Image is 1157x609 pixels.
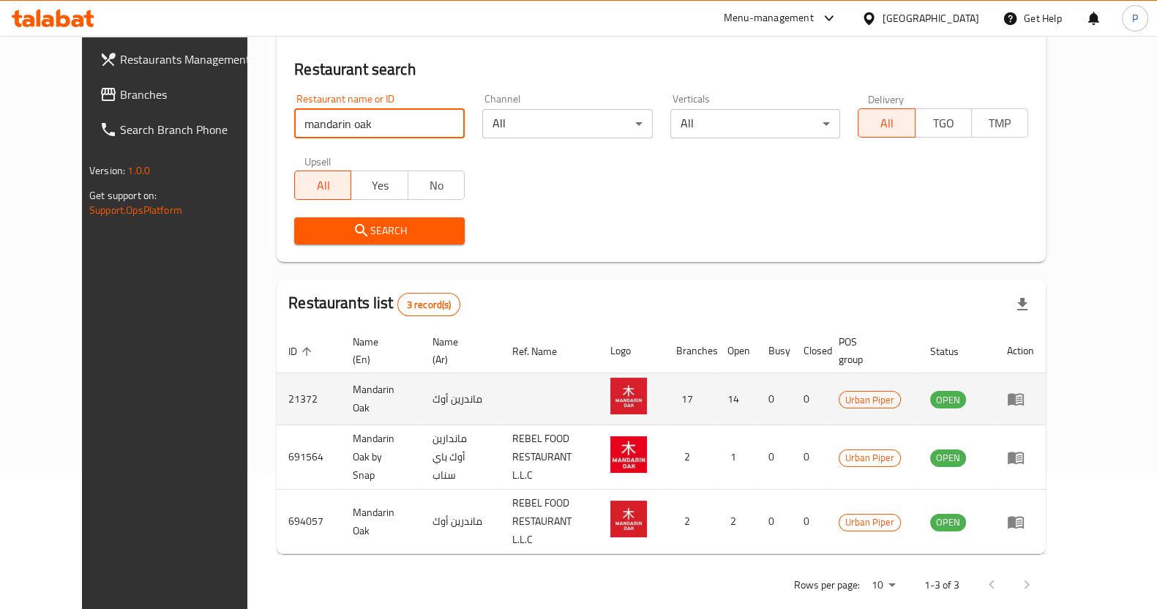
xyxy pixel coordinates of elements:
td: 2 [664,490,716,554]
span: Get support on: [89,186,157,205]
h2: Restaurants list [288,292,460,316]
td: 0 [792,373,827,425]
td: ماندارين أوك باي سناب [421,425,501,490]
span: P [1132,10,1138,26]
span: TGO [921,113,966,134]
td: 2 [716,490,757,554]
td: 17 [664,373,716,425]
td: 0 [757,425,792,490]
span: 3 record(s) [398,298,460,312]
div: All [482,109,653,138]
td: REBEL FOOD RESTAURANT L.L.C [501,490,599,554]
button: TGO [915,108,972,138]
div: Menu-management [724,10,814,27]
label: Upsell [304,156,332,166]
button: TMP [971,108,1028,138]
td: 21372 [277,373,341,425]
h2: Restaurant search [294,59,1028,81]
span: Search [306,222,453,240]
span: Status [930,343,978,360]
div: [GEOGRAPHIC_DATA] [883,10,979,26]
span: OPEN [930,449,966,466]
span: Search Branch Phone [120,121,263,138]
span: ID [288,343,316,360]
button: All [294,171,351,200]
a: Restaurants Management [88,42,275,77]
img: Mandarin Oak [610,378,647,414]
a: Support.OpsPlatform [89,201,182,220]
div: Export file [1005,287,1040,322]
img: Mandarin Oak by Snap [610,436,647,473]
td: REBEL FOOD RESTAURANT L.L.C [501,425,599,490]
span: Name (Ar) [433,333,483,368]
td: 0 [757,490,792,554]
span: POS group [839,333,901,368]
span: TMP [978,113,1022,134]
div: Menu [1007,449,1034,466]
input: Search for restaurant name or ID.. [294,109,465,138]
td: Mandarin Oak by Snap [341,425,421,490]
td: Mandarin Oak [341,373,421,425]
span: Ref. Name [512,343,576,360]
span: Name (En) [353,333,403,368]
td: ماندرين أوك [421,490,501,554]
a: Search Branch Phone [88,112,275,147]
span: OPEN [930,514,966,531]
td: Mandarin Oak [341,490,421,554]
th: Closed [792,329,827,373]
button: No [408,171,465,200]
div: Total records count [397,293,461,316]
img: Mandarin Oak [610,501,647,537]
th: Logo [599,329,664,373]
td: 1 [716,425,757,490]
div: Rows per page: [866,575,901,597]
button: Yes [351,171,408,200]
td: 0 [792,425,827,490]
td: 14 [716,373,757,425]
span: All [301,175,345,196]
th: Busy [757,329,792,373]
button: Search [294,217,465,244]
button: All [858,108,915,138]
span: Urban Piper [839,449,900,466]
span: No [414,175,459,196]
div: OPEN [930,449,966,467]
th: Branches [664,329,716,373]
div: Menu [1007,513,1034,531]
td: 0 [792,490,827,554]
a: Branches [88,77,275,112]
p: Rows per page: [794,576,860,594]
span: Yes [357,175,402,196]
td: 694057 [277,490,341,554]
td: 691564 [277,425,341,490]
p: 1-3 of 3 [924,576,959,594]
span: Restaurants Management [120,51,263,68]
div: All [670,109,841,138]
th: Open [716,329,757,373]
table: enhanced table [277,329,1046,554]
span: 1.0.0 [127,161,150,180]
span: Urban Piper [839,392,900,408]
th: Action [995,329,1046,373]
span: Urban Piper [839,514,900,531]
td: 0 [757,373,792,425]
label: Delivery [868,94,905,104]
span: Version: [89,161,125,180]
span: All [864,113,909,134]
span: Branches [120,86,263,103]
td: ماندرين أوك [421,373,501,425]
span: OPEN [930,392,966,408]
td: 2 [664,425,716,490]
